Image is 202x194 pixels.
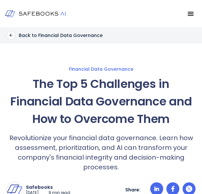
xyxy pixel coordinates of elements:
[19,32,103,38] p: Back to Financial Data Governance
[125,187,140,193] p: Share:
[6,133,196,172] p: Revolutionize your financial data governance. Learn how assessment, prioritization, and AI can tr...
[6,66,196,72] a: Financial Data Governance
[187,10,194,17] button: Menu Toggle
[6,31,103,40] a: Back to Financial Data Governance
[92,10,194,17] nav: Menu
[26,184,70,190] p: Safebooks
[6,75,196,128] h1: The Top 5 Challenges in Financial Data Governance and How to Overcome Them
